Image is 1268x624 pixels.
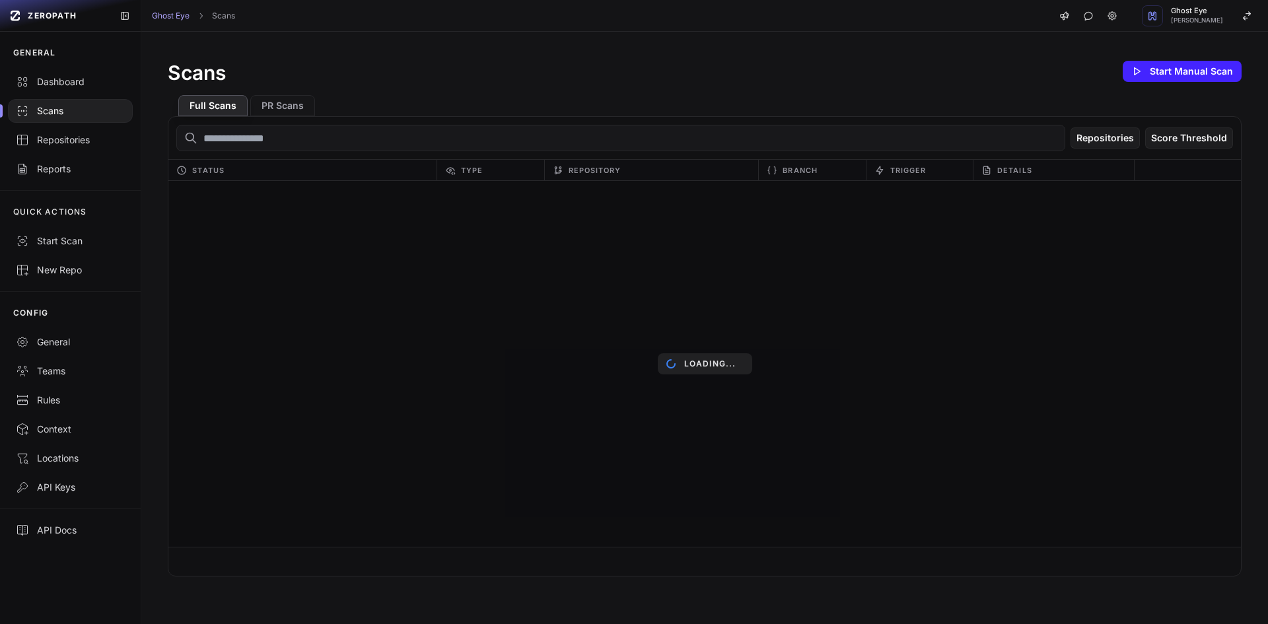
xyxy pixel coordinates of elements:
[168,61,226,85] h1: Scans
[890,162,927,178] span: Trigger
[16,481,125,494] div: API Keys
[178,95,248,116] button: Full Scans
[569,162,621,178] span: Repository
[152,11,235,21] nav: breadcrumb
[1171,17,1223,24] span: [PERSON_NAME]
[13,48,55,58] p: GENERAL
[196,11,205,20] svg: chevron right,
[16,335,125,349] div: General
[13,308,48,318] p: CONFIG
[1145,127,1233,149] button: Score Threshold
[250,95,315,116] button: PR Scans
[152,11,190,21] a: Ghost Eye
[16,452,125,465] div: Locations
[16,423,125,436] div: Context
[212,11,235,21] a: Scans
[16,524,125,537] div: API Docs
[16,394,125,407] div: Rules
[16,133,125,147] div: Repositories
[16,364,125,378] div: Teams
[13,207,87,217] p: QUICK ACTIONS
[997,162,1032,178] span: Details
[461,162,483,178] span: Type
[684,359,736,369] p: Loading...
[783,162,818,178] span: Branch
[192,162,225,178] span: Status
[16,75,125,88] div: Dashboard
[1123,61,1242,82] button: Start Manual Scan
[16,234,125,248] div: Start Scan
[16,104,125,118] div: Scans
[1071,127,1140,149] button: Repositories
[5,5,109,26] a: ZEROPATH
[28,11,77,21] span: ZEROPATH
[1171,7,1223,15] span: Ghost Eye
[16,263,125,277] div: New Repo
[16,162,125,176] div: Reports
